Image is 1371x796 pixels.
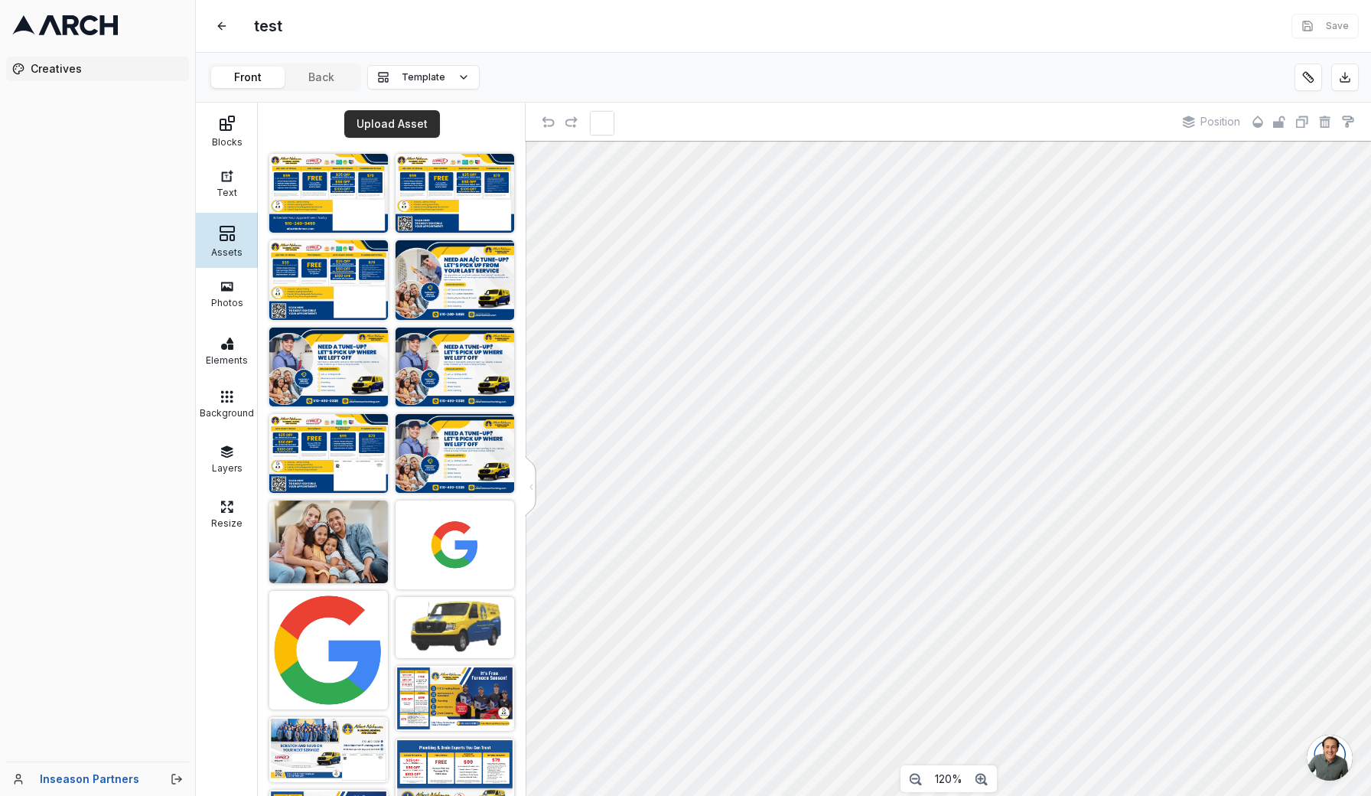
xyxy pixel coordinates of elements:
[200,351,254,366] div: Elements
[269,154,388,233] img: 1754596937020-Albert%20Nahman%20Feedback%20%282%29-hwbCPH1RcG9aoN2KL27z3RcmMVhRNu.png
[396,414,514,493] img: 1753907736614-5-SJTpVj9GMxfNxzVQZajRT4wHlzkSQS.jpg
[1200,115,1240,129] span: Position
[200,293,254,308] div: Photos
[927,768,970,791] button: 120%
[1175,110,1248,133] button: Position
[200,403,254,419] div: Background
[396,597,514,658] img: 1749505592694-Albert%20Nahman%20Van-joAHdYyWhhs5CnSUFsjbKWKswfkUSq.png
[200,183,254,198] div: Text
[269,414,388,493] img: 1753907823838-6-8C4Ds3HEYhlMu7lPRkiTsa3YeMbqWP.jpg
[269,717,388,782] img: 1748885223599-AlbertDM_SO_unflat1-2-ZVxZRjhKKbNHyCBRzQcGTP7r4B6Bpf.png
[285,67,358,88] button: Back
[396,501,514,589] img: 1749508267604-Google-logo-2015-G-icon-BAwVQjFgvYDJqvqf3pPPADLYbg9bcq.png
[200,132,254,148] div: Blocks
[269,501,388,583] img: shutterstock_2411288173-AwUnp3Ot1ZuclZpOjPDOMUiamO6tBp.jpg
[40,772,154,787] a: Inseason Partners
[269,328,388,406] img: 1753911558304-6-dyrpj0FiKm7D9zwEZhv6DwOQHXPKLG.png
[344,110,440,138] button: Upload Asset
[396,154,514,233] img: 1754589292564-Albert%20Nahman%20Feedback%20%281%29-6EjUaNfPUGMEuaoCg2uqAif6YM2O5p.png
[200,243,254,258] div: Assets
[935,772,962,786] span: 120%
[402,71,445,83] span: Template
[200,514,254,529] div: Resize
[1307,735,1353,781] div: Open chat
[211,67,285,88] button: Front
[166,768,187,790] button: Log out
[269,240,388,319] img: 1754588729225-7-LH2H4SN6dzoogrS4ey4FXoac9TrL8m.png
[6,57,189,81] a: Creatives
[396,666,514,731] img: 1748885217584-AlbertDM_SO_unflat1-1-7da0evJNuGPS0c1iSyc2AjVl0wzKuC.png
[367,65,480,90] button: Template
[396,240,514,319] img: 1754588687746-6-oZrJaN4fep9BnPRoa6spXshGBO9LVd.png
[269,591,388,710] img: 1749507571890-Google__G__logo.svg-CbaQK9YZgD3OUzR81SZyAFx1kTFe0t.png
[529,478,532,494] div: <
[396,328,514,406] img: 1753910691201-5-W8HlAaH68jZN5YQDZEuAZsKMqfhlfI.png
[31,61,183,77] span: Creatives
[200,458,254,474] div: Layers
[248,12,288,40] span: test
